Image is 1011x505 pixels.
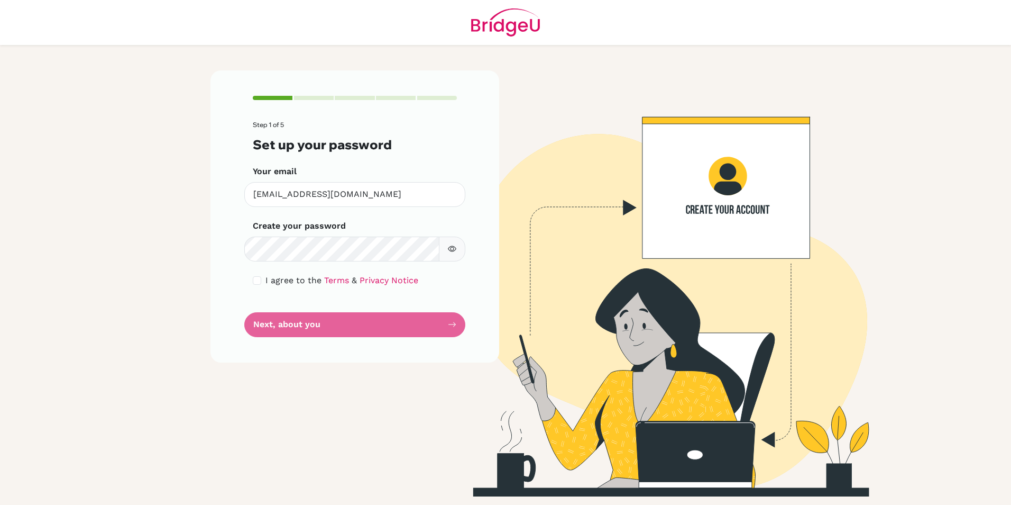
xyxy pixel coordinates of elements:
label: Your email [253,165,297,178]
img: Create your account [355,70,958,497]
span: & [352,275,357,285]
span: I agree to the [265,275,321,285]
a: Terms [324,275,349,285]
h3: Set up your password [253,137,457,152]
input: Insert your email* [244,182,465,207]
label: Create your password [253,220,346,232]
span: Step 1 of 5 [253,121,284,129]
a: Privacy Notice [360,275,418,285]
